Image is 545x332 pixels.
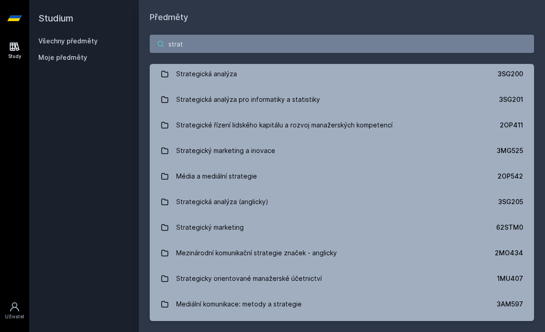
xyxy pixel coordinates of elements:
a: Strategická analýza pro informatiky a statistiky 3SG201 [150,87,534,112]
div: Mediální komunikace: metody a strategie [176,295,302,313]
div: 3MG525 [497,146,523,155]
input: Název nebo ident předmětu… [150,35,534,53]
a: Strategicky orientované manažerské účetnictví 1MU407 [150,266,534,291]
a: Strategický marketing a inovace 3MG525 [150,138,534,163]
div: 2OP542 [498,172,523,181]
a: Study [2,37,27,64]
a: Mezinárodní komunikační strategie značek - anglicky 2MO434 [150,240,534,266]
div: 2OP411 [500,121,523,130]
h1: Předměty [150,11,534,24]
span: Moje předměty [38,53,87,62]
div: Strategická analýza pro informatiky a statistiky [176,90,320,109]
div: Strategická analýza [176,65,237,83]
div: Média a mediální strategie [176,167,257,185]
div: Strategická analýza (anglicky) [176,193,268,211]
div: 3SG205 [498,197,523,206]
a: Strategická analýza (anglicky) 3SG205 [150,189,534,215]
div: Strategické řízení lidského kapitálu a rozvoj manažerských kompetencí [176,116,393,134]
div: 3AM597 [497,300,523,309]
a: Strategický marketing 62STM0 [150,215,534,240]
a: Všechny předměty [38,37,98,45]
a: Mediální komunikace: metody a strategie 3AM597 [150,291,534,317]
a: Uživatel [2,297,27,325]
a: Strategická analýza 3SG200 [150,61,534,87]
a: Média a mediální strategie 2OP542 [150,163,534,189]
div: 2MO434 [495,248,523,258]
div: 1MU407 [497,274,523,283]
div: 62STM0 [496,223,523,232]
a: Strategické řízení lidského kapitálu a rozvoj manažerských kompetencí 2OP411 [150,112,534,138]
div: Uživatel [5,313,24,320]
div: Strategicky orientované manažerské účetnictví [176,269,322,288]
div: 3SG201 [499,95,523,104]
div: Strategický marketing a inovace [176,142,275,160]
div: 3SG200 [498,69,523,79]
div: Mezinárodní komunikační strategie značek - anglicky [176,244,337,262]
div: Strategický marketing [176,218,244,237]
div: Study [8,53,21,60]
